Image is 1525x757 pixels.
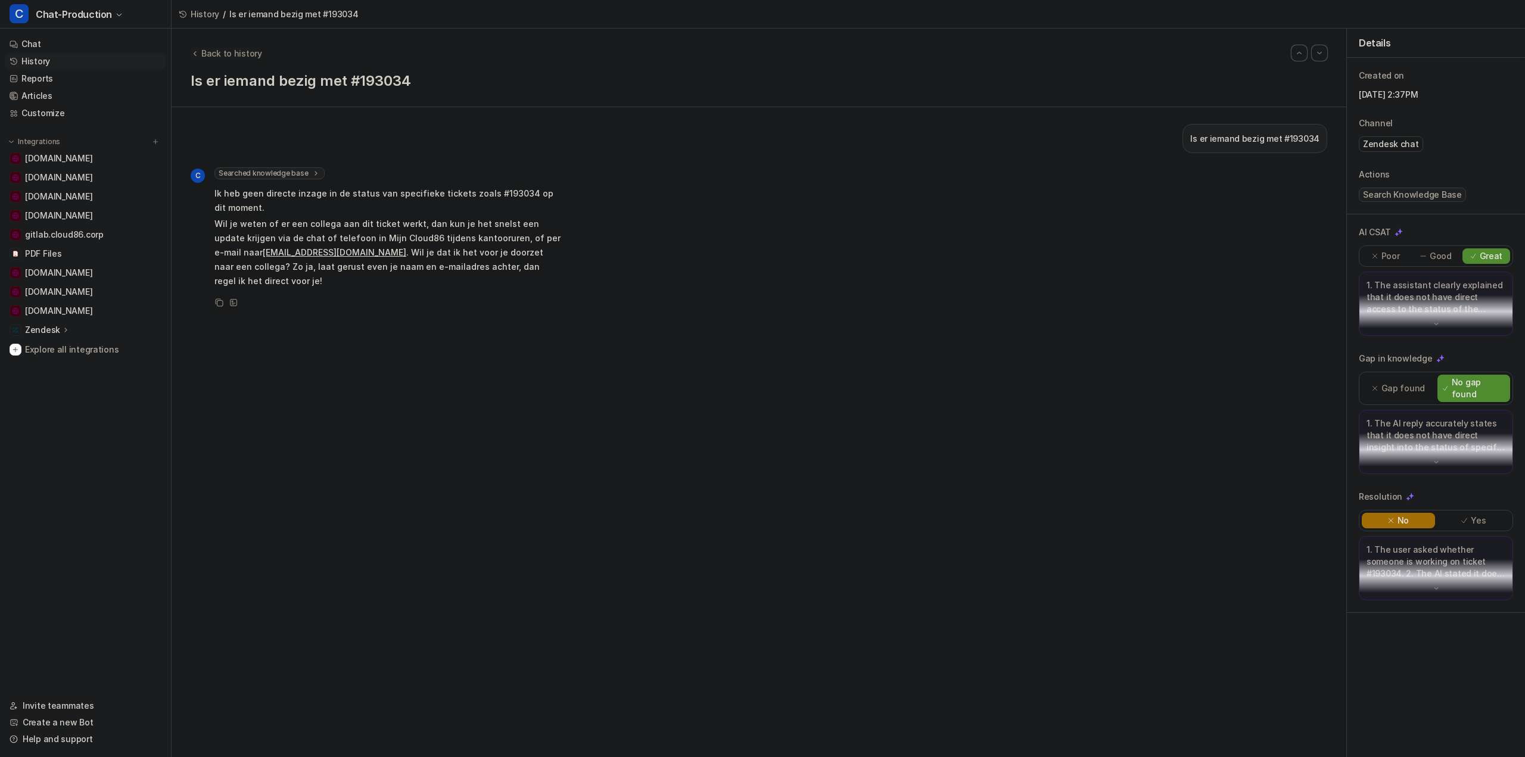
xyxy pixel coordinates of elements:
p: Good [1430,250,1452,262]
span: Search Knowledge Base [1359,188,1466,202]
img: menu_add.svg [151,138,160,146]
span: / [223,8,226,20]
p: Great [1480,250,1503,262]
img: cloud86.io [12,155,19,162]
img: www.hostinger.com [12,288,19,295]
p: [DATE] 2:37PM [1359,89,1513,101]
img: expand menu [7,138,15,146]
a: Invite teammates [5,697,166,714]
a: Explore all integrations [5,341,166,358]
span: History [191,8,219,20]
img: explore all integrations [10,344,21,356]
a: support.wix.com[DOMAIN_NAME] [5,207,166,224]
img: www.strato.nl [12,307,19,314]
p: Ik heb geen directe inzage in de status van specifieke tickets zoals #193034 op dit moment. [214,186,563,215]
span: Explore all integrations [25,340,161,359]
p: 1. The assistant clearly explained that it does not have direct access to the status of the speci... [1367,279,1505,315]
span: C [191,169,205,183]
p: Yes [1471,515,1486,527]
span: [DOMAIN_NAME] [25,152,92,164]
span: Searched knowledge base [214,167,325,179]
img: down-arrow [1432,584,1440,593]
img: Zendesk [12,326,19,334]
img: down-arrow [1432,458,1440,466]
p: Poor [1381,250,1400,262]
p: Channel [1359,117,1393,129]
p: Gap in knowledge [1359,353,1433,365]
p: No gap found [1452,376,1505,400]
a: Articles [5,88,166,104]
a: Help and support [5,731,166,747]
img: gitlab.cloud86.corp [12,231,19,238]
button: Go to next session [1312,45,1327,61]
p: Wil je weten of er een collega aan dit ticket werkt, dan kun je het snelst een update krijgen via... [214,217,563,288]
p: 1. The AI reply accurately states that it does not have direct insight into the status of specifi... [1367,418,1505,453]
div: Details [1347,29,1525,58]
span: Chat-Production [36,6,112,23]
a: History [179,8,219,20]
a: docs.litespeedtech.com[DOMAIN_NAME] [5,169,166,186]
img: Previous session [1295,48,1303,58]
span: Is er iemand bezig met #193034 [229,8,359,20]
a: cloud86.io[DOMAIN_NAME] [5,150,166,167]
span: [DOMAIN_NAME] [25,191,92,203]
p: Zendesk chat [1363,138,1419,150]
a: Customize [5,105,166,122]
a: www.hostinger.com[DOMAIN_NAME] [5,284,166,300]
img: Next session [1315,48,1324,58]
p: 1. The user asked whether someone is working on ticket #193034. 2. The AI stated it does not have... [1367,544,1505,580]
button: Go to previous session [1291,45,1307,61]
a: www.yourhosting.nl[DOMAIN_NAME] [5,264,166,281]
a: www.strato.nl[DOMAIN_NAME] [5,303,166,319]
span: PDF Files [25,248,61,260]
img: down-arrow [1432,320,1440,328]
p: Is er iemand bezig met #193034 [1190,132,1319,146]
img: PDF Files [12,250,19,257]
a: History [5,53,166,70]
p: No [1398,515,1409,527]
a: PDF FilesPDF Files [5,245,166,262]
a: check86.nl[DOMAIN_NAME] [5,188,166,205]
span: Back to history [201,47,262,60]
button: Back to history [191,47,262,60]
h1: Is er iemand bezig met #193034 [191,73,1327,90]
a: Chat [5,36,166,52]
p: Zendesk [25,324,60,336]
img: support.wix.com [12,212,19,219]
a: Reports [5,70,166,87]
img: www.yourhosting.nl [12,269,19,276]
a: gitlab.cloud86.corpgitlab.cloud86.corp [5,226,166,243]
span: [DOMAIN_NAME] [25,286,92,298]
p: Integrations [18,137,60,147]
a: Create a new Bot [5,714,166,731]
span: C [10,4,29,23]
p: Created on [1359,70,1404,82]
span: [DOMAIN_NAME] [25,172,92,183]
p: Gap found [1381,382,1425,394]
p: AI CSAT [1359,226,1391,238]
span: [DOMAIN_NAME] [25,210,92,222]
img: check86.nl [12,193,19,200]
p: Actions [1359,169,1390,180]
p: Resolution [1359,491,1402,503]
img: docs.litespeedtech.com [12,174,19,181]
a: [EMAIL_ADDRESS][DOMAIN_NAME] [263,247,406,257]
button: Integrations [5,136,64,148]
span: gitlab.cloud86.corp [25,229,104,241]
span: [DOMAIN_NAME] [25,267,92,279]
span: [DOMAIN_NAME] [25,305,92,317]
